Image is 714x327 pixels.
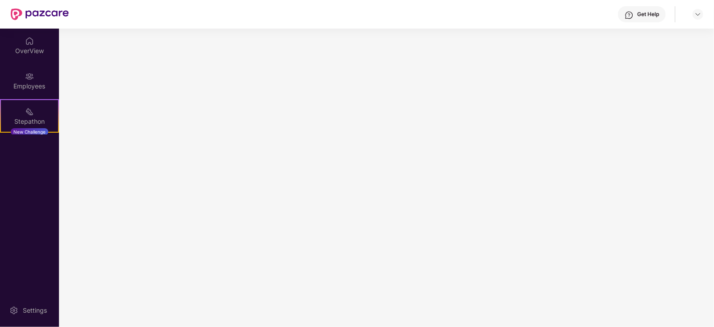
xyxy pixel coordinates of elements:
img: svg+xml;base64,PHN2ZyBpZD0iSG9tZSIgeG1sbnM9Imh0dHA6Ly93d3cudzMub3JnLzIwMDAvc3ZnIiB3aWR0aD0iMjAiIG... [25,37,34,46]
div: Stepathon [1,117,58,126]
img: svg+xml;base64,PHN2ZyBpZD0iSGVscC0zMngzMiIgeG1sbnM9Imh0dHA6Ly93d3cudzMub3JnLzIwMDAvc3ZnIiB3aWR0aD... [625,11,634,20]
img: New Pazcare Logo [11,8,69,20]
div: Settings [20,306,50,315]
img: svg+xml;base64,PHN2ZyBpZD0iRHJvcGRvd24tMzJ4MzIiIHhtbG5zPSJodHRwOi8vd3d3LnczLm9yZy8yMDAwL3N2ZyIgd2... [694,11,701,18]
img: svg+xml;base64,PHN2ZyB4bWxucz0iaHR0cDovL3d3dy53My5vcmcvMjAwMC9zdmciIHdpZHRoPSIyMSIgaGVpZ2h0PSIyMC... [25,107,34,116]
div: New Challenge [11,128,48,135]
div: Get Help [637,11,659,18]
img: svg+xml;base64,PHN2ZyBpZD0iRW1wbG95ZWVzIiB4bWxucz0iaHR0cDovL3d3dy53My5vcmcvMjAwMC9zdmciIHdpZHRoPS... [25,72,34,81]
img: svg+xml;base64,PHN2ZyBpZD0iU2V0dGluZy0yMHgyMCIgeG1sbnM9Imh0dHA6Ly93d3cudzMub3JnLzIwMDAvc3ZnIiB3aW... [9,306,18,315]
